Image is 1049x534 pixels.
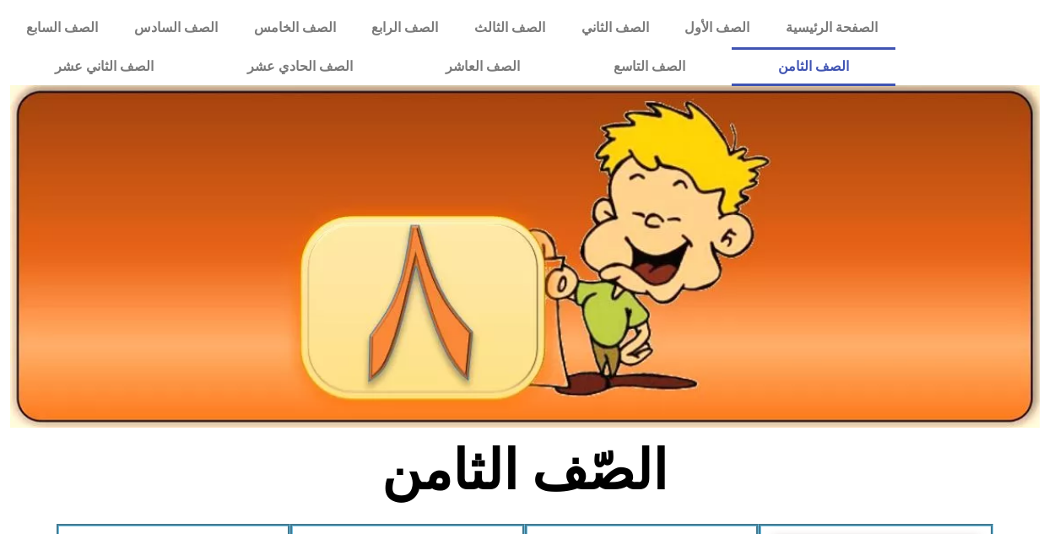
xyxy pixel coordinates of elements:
a: الصف التاسع [566,47,732,86]
a: الصف الثاني عشر [8,47,201,86]
a: الصف الثاني [563,8,667,47]
a: الصف الحادي عشر [200,47,399,86]
a: الصف الخامس [235,8,354,47]
a: الصف الثالث [457,8,564,47]
a: الصف الأول [667,8,768,47]
a: الصف السادس [116,8,236,47]
a: الصفحة الرئيسية [768,8,896,47]
a: الصف العاشر [399,47,567,86]
h2: الصّف الثامن [246,438,803,504]
a: الصف الرابع [354,8,457,47]
a: الصف الثامن [732,47,896,86]
a: الصف السابع [8,8,116,47]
